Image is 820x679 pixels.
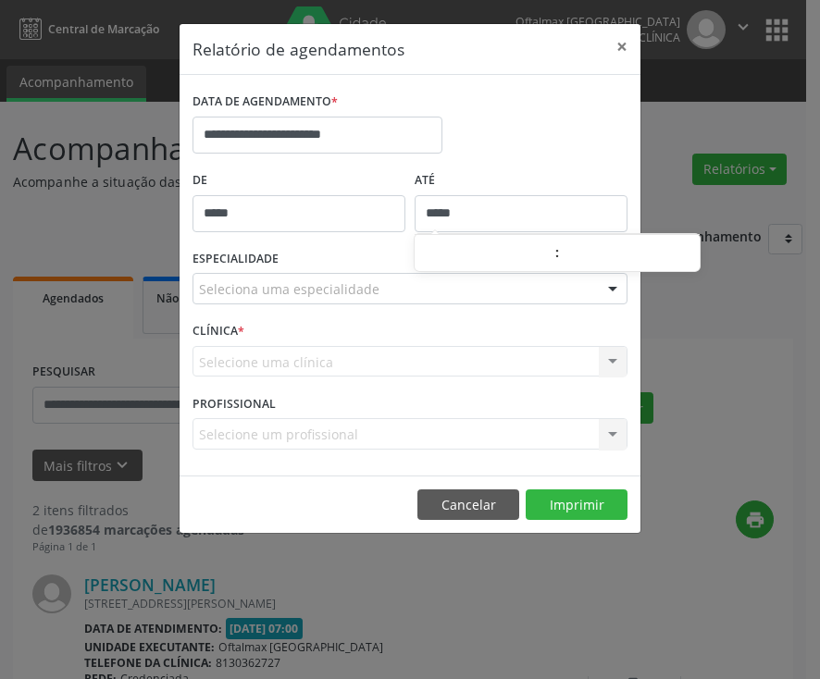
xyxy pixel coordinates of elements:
button: Cancelar [417,489,519,521]
button: Close [603,24,640,69]
input: Minute [560,236,700,273]
label: De [193,167,405,195]
label: PROFISSIONAL [193,389,276,418]
label: ESPECIALIDADE [193,245,279,274]
label: ATÉ [415,167,627,195]
label: CLÍNICA [193,317,244,346]
span: Seleciona uma especialidade [199,279,379,299]
h5: Relatório de agendamentos [193,37,404,61]
input: Hour [415,236,554,273]
button: Imprimir [526,489,627,521]
span: : [554,234,560,271]
label: DATA DE AGENDAMENTO [193,88,338,117]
